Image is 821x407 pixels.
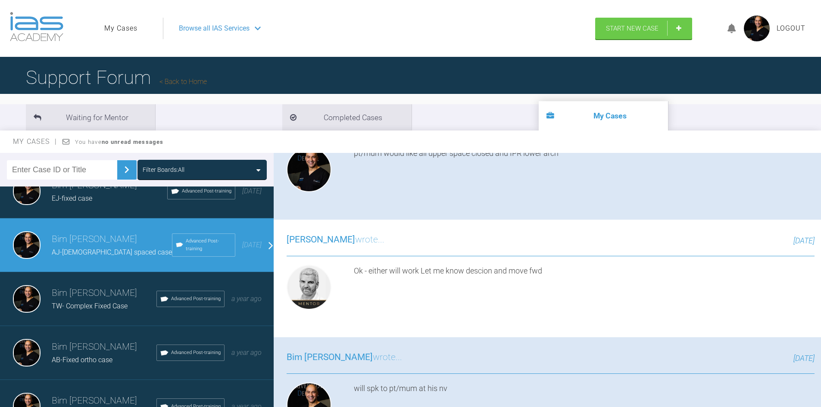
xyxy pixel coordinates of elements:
li: Waiting for Mentor [26,104,155,130]
h1: Support Forum [26,62,207,93]
span: Browse all IAS Services [179,23,250,34]
h3: Bim [PERSON_NAME] [52,286,156,301]
span: Advanced Post-training [186,237,231,253]
input: Enter Case ID or Title [7,160,117,180]
a: Back to Home [159,78,207,86]
span: Bim [PERSON_NAME] [287,352,373,362]
h3: Bim [PERSON_NAME] [52,340,156,354]
span: a year ago [231,348,262,357]
span: Advanced Post-training [182,187,231,195]
img: chevronRight.28bd32b0.svg [120,163,134,177]
div: Filter Boards: All [143,165,184,174]
span: Advanced Post-training [171,349,221,357]
span: Advanced Post-training [171,295,221,303]
a: Logout [777,23,805,34]
span: My Cases [13,137,57,146]
span: [DATE] [242,241,262,249]
img: Bim Sawhney [13,177,41,205]
img: Ross Hobson [287,265,331,310]
span: AB-Fixed ortho case [52,356,112,364]
span: [DATE] [793,354,815,363]
img: Bim Sawhney [13,231,41,259]
strong: no unread messages [102,139,163,145]
h3: Bim [PERSON_NAME] [52,232,172,247]
img: profile.png [744,16,770,41]
span: Start New Case [606,25,659,32]
span: AJ-[DEMOGRAPHIC_DATA] spaced case [52,248,172,256]
span: [DATE] [242,187,262,195]
h3: wrote... [287,350,402,365]
img: Bim Sawhney [287,147,331,192]
span: [PERSON_NAME] [287,234,355,245]
span: You have [75,139,163,145]
img: Bim Sawhney [13,339,41,367]
li: Completed Cases [282,104,412,130]
span: EJ-fixed case [52,194,92,202]
div: pt/mum would like all upper space closed and IPR lower arch [354,147,815,196]
span: [DATE] [793,236,815,245]
a: My Cases [104,23,137,34]
img: logo-light.3e3ef733.png [10,12,63,41]
span: a year ago [231,295,262,303]
a: Start New Case [595,18,692,39]
li: My Cases [539,101,668,130]
div: Ok - either will work Let me know descion and move fwd [354,265,815,313]
span: TW- Complex Fixed Case [52,302,128,310]
img: Bim Sawhney [13,285,41,313]
h3: wrote... [287,233,384,247]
